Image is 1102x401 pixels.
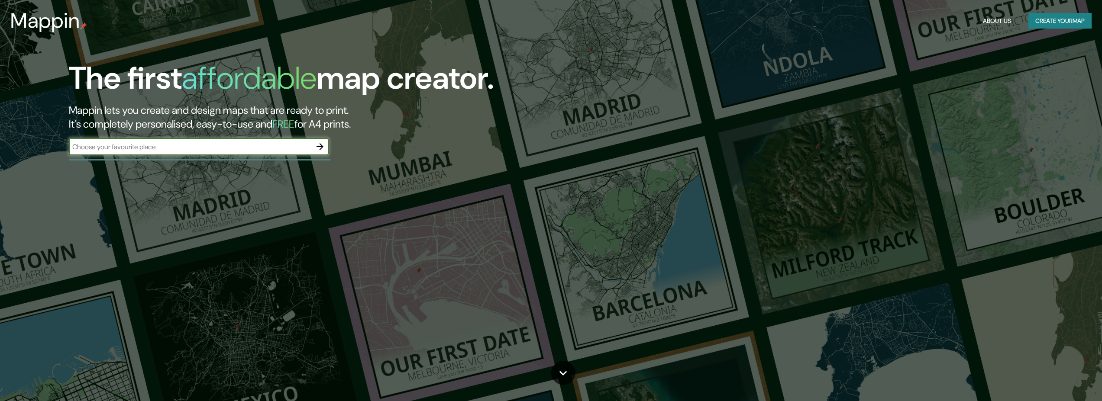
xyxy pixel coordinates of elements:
[69,103,620,131] h2: Mappin lets you create and design maps that are ready to print. It's completely personalised, eas...
[182,58,317,98] h1: affordable
[69,60,494,103] h1: The first map creator.
[10,9,80,33] h3: Mappin
[979,13,1015,29] button: About Us
[1028,13,1092,29] button: Create yourmap
[69,142,311,152] input: Choose your favourite place
[272,117,294,131] h5: FREE
[80,22,87,29] img: mappin-pin
[1025,367,1092,391] iframe: Help widget launcher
